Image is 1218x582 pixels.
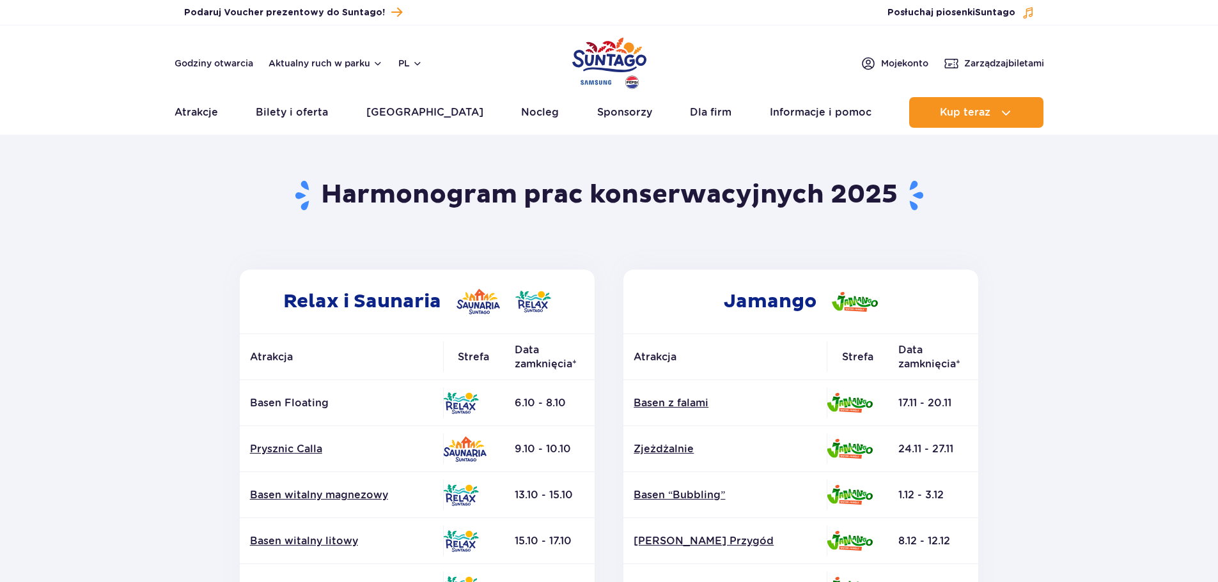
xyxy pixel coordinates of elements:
button: Posłuchaj piosenkiSuntago [887,6,1035,19]
span: Posłuchaj piosenki [887,6,1015,19]
th: Strefa [443,334,504,380]
h1: Harmonogram prac konserwacyjnych 2025 [235,179,983,212]
button: Kup teraz [909,97,1043,128]
th: Strefa [827,334,888,380]
a: Informacje i pomoc [770,97,871,128]
span: Kup teraz [940,107,990,118]
a: Dla firm [690,97,731,128]
a: Nocleg [521,97,559,128]
th: Atrakcja [623,334,827,380]
span: Moje konto [881,57,928,70]
th: Data zamknięcia* [888,334,978,380]
a: Park of Poland [572,32,646,91]
td: 6.10 - 8.10 [504,380,595,426]
a: Basen witalny litowy [250,534,433,548]
td: 17.11 - 20.11 [888,380,978,426]
button: pl [398,57,423,70]
a: Podaruj Voucher prezentowy do Suntago! [184,4,402,21]
a: [GEOGRAPHIC_DATA] [366,97,483,128]
a: Sponsorzy [597,97,652,128]
td: 8.12 - 12.12 [888,518,978,564]
img: Relax [443,392,479,414]
a: [PERSON_NAME] Przygód [634,534,816,548]
a: Bilety i oferta [256,97,328,128]
a: Mojekonto [861,56,928,71]
span: Suntago [975,8,1015,17]
img: Relax [515,291,551,312]
td: 9.10 - 10.10 [504,426,595,472]
a: Basen witalny magnezowy [250,488,433,502]
a: Atrakcje [175,97,218,128]
th: Data zamknięcia* [504,334,595,380]
h2: Relax i Saunaria [240,270,595,333]
button: Aktualny ruch w parku [269,58,383,68]
p: Basen Floating [250,396,433,410]
th: Atrakcja [240,334,443,380]
td: 15.10 - 17.10 [504,518,595,564]
img: Jamango [832,292,878,312]
td: 13.10 - 15.10 [504,472,595,518]
a: Zjeżdżalnie [634,442,816,456]
img: Saunaria [443,436,487,462]
img: Relax [443,484,479,506]
a: Basen “Bubbling” [634,488,816,502]
span: Zarządzaj biletami [964,57,1044,70]
img: Jamango [827,393,873,413]
img: Saunaria [457,289,500,314]
span: Podaruj Voucher prezentowy do Suntago! [184,6,385,19]
a: Basen z falami [634,396,816,410]
h2: Jamango [623,270,978,333]
td: 1.12 - 3.12 [888,472,978,518]
img: Relax [443,530,479,552]
a: Godziny otwarcia [175,57,253,70]
img: Jamango [827,439,873,459]
img: Jamango [827,531,873,551]
a: Prysznic Calla [250,442,433,456]
a: Zarządzajbiletami [944,56,1044,71]
td: 24.11 - 27.11 [888,426,978,472]
img: Jamango [827,485,873,505]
